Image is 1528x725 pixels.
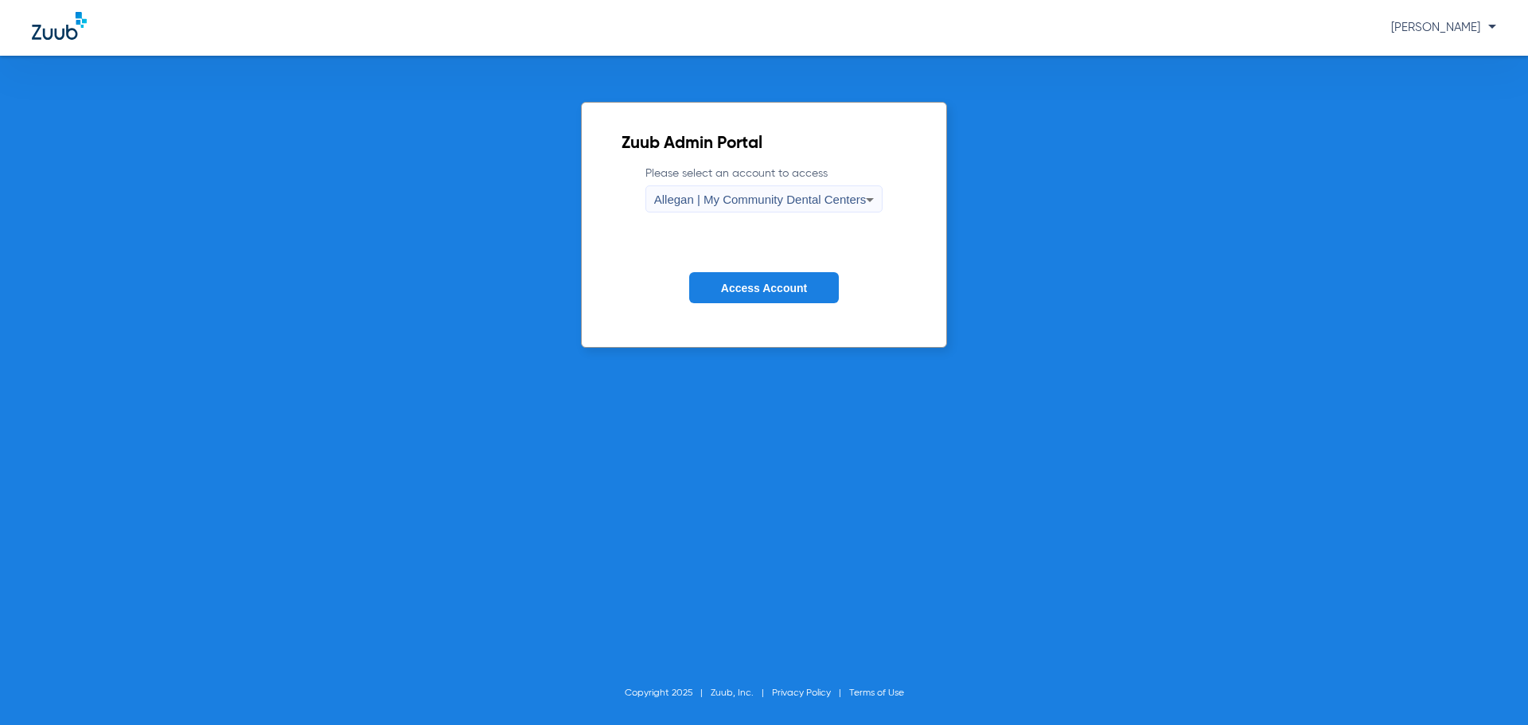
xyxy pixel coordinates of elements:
label: Please select an account to access [645,166,883,212]
a: Terms of Use [849,688,904,698]
span: Access Account [721,282,807,294]
li: Zuub, Inc. [711,685,772,701]
span: [PERSON_NAME] [1391,21,1496,33]
li: Copyright 2025 [625,685,711,701]
button: Access Account [689,272,839,303]
img: Zuub Logo [32,12,87,40]
h2: Zuub Admin Portal [622,136,907,152]
a: Privacy Policy [772,688,831,698]
span: Allegan | My Community Dental Centers [654,193,867,206]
